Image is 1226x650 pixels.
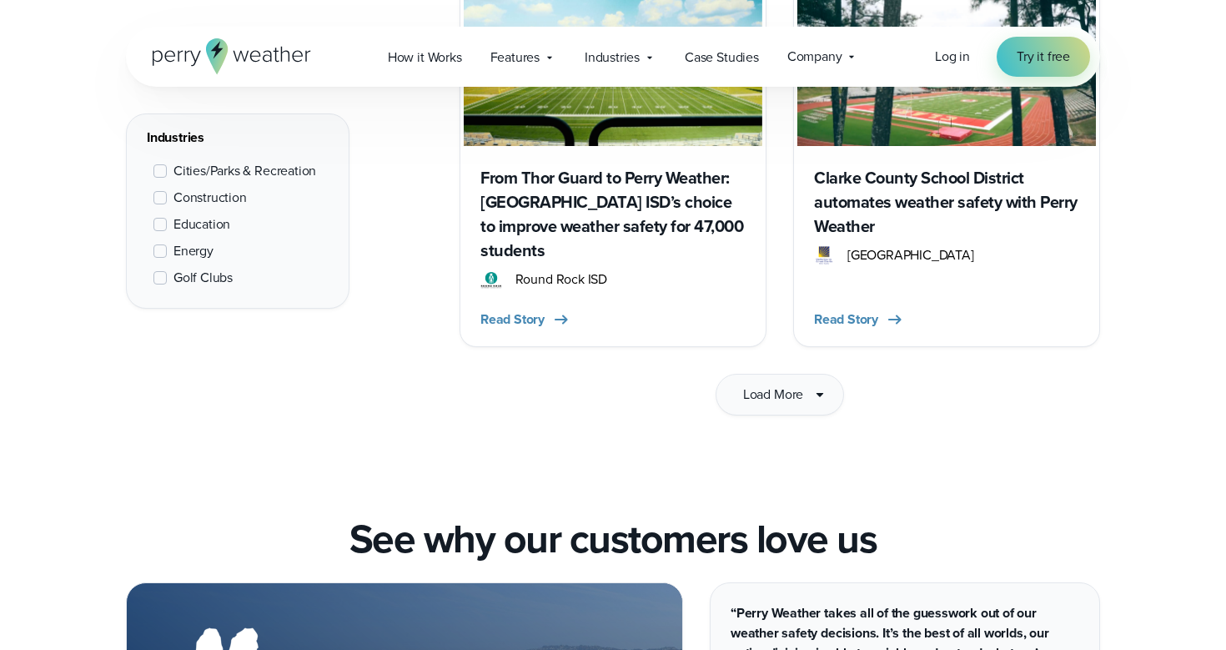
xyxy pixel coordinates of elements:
[997,37,1090,77] a: Try it free
[173,188,247,208] span: Construction
[388,48,462,68] span: How it Works
[814,310,905,330] button: Read Story
[685,48,759,68] span: Case Studies
[787,47,842,67] span: Company
[935,47,970,67] a: Log in
[480,270,502,290] img: Round Rock ISD Logo
[173,241,214,261] span: Energy
[716,374,844,416] button: Load More
[814,166,1079,239] h3: Clarke County School District automates weather safety with Perry Weather
[847,245,974,265] span: [GEOGRAPHIC_DATA]
[743,385,803,405] span: Load More
[374,40,476,74] a: How it Works
[515,270,607,290] span: Round Rock ISD
[1017,47,1070,67] span: Try it free
[671,40,773,74] a: Case Studies
[147,128,329,148] div: Industries
[173,161,316,181] span: Cities/Parks & Recreation
[173,214,230,234] span: Education
[490,48,540,68] span: Features
[814,310,878,330] span: Read Story
[480,310,571,330] button: Read Story
[480,166,746,263] h3: From Thor Guard to Perry Weather: [GEOGRAPHIC_DATA] ISD’s choice to improve weather safety for 47...
[349,516,877,562] h2: See why our customers love us
[935,47,970,66] span: Log in
[585,48,640,68] span: Industries
[814,245,834,265] img: Clarke County Schools Logo Color
[173,268,233,288] span: Golf Clubs
[480,310,545,330] span: Read Story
